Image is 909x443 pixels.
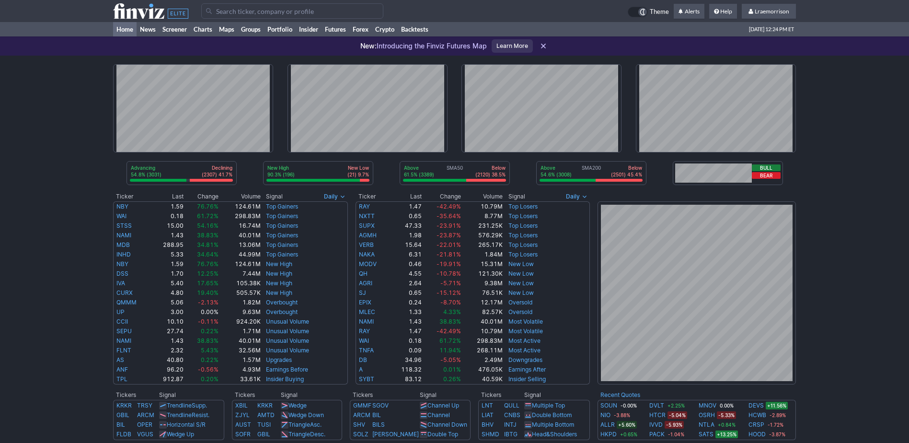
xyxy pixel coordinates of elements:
a: ANF [116,366,128,373]
a: Insider Selling [508,375,546,383]
a: Channel [427,411,450,419]
td: 121.30K [461,269,503,279]
a: RAY [359,203,370,210]
td: 298.83M [461,336,503,346]
a: SUPX [359,222,375,229]
td: 0.18 [150,211,184,221]
span: 11.94% [439,347,461,354]
a: NAMI [116,232,131,239]
a: VERB [359,241,374,248]
span: -22.01% [437,241,461,248]
span: Desc. [310,431,325,438]
span: Daily [324,192,338,201]
a: New High [266,280,292,287]
span: Signal [266,193,283,200]
td: 44.99M [219,250,261,259]
a: SOFR [235,431,251,438]
a: Head&Shoulders [532,431,577,438]
td: 15.64 [389,240,422,250]
th: Change [184,192,219,201]
button: Bull [752,164,781,171]
a: Unusual Volume [266,318,309,325]
a: MNOV [699,401,716,410]
td: 0.65 [389,288,422,298]
td: 7.44M [219,269,261,279]
a: ZJYL [235,411,250,419]
span: -0.11% [198,318,219,325]
a: NTLA [699,420,714,430]
p: 90.3% (196) [267,171,295,178]
span: 4.33% [443,308,461,315]
a: Screener [159,22,190,36]
a: Channel Down [427,421,467,428]
td: 1.70 [150,269,184,279]
span: -21.81% [437,251,461,258]
p: (2501) 45.4% [611,171,642,178]
a: CCII [116,318,128,325]
span: Daily [566,192,580,201]
span: 61.72% [439,337,461,344]
p: Above [404,164,434,171]
td: 15.00 [150,221,184,231]
td: 0.46 [389,259,422,269]
p: Advancing [131,164,161,171]
a: MDB [116,241,130,248]
span: 17.65% [197,280,219,287]
a: New High [266,289,292,296]
a: New Low [508,270,534,277]
a: NIO [600,410,610,420]
a: CNBS [504,411,520,419]
a: Most Volatile [508,327,543,335]
td: 298.83M [219,211,261,221]
th: Ticker [113,192,150,201]
div: SMA50 [403,164,506,179]
th: Ticker [356,192,389,201]
td: 1.43 [389,317,422,326]
td: 3.00 [150,307,184,317]
a: Wedge Up [167,431,194,438]
td: 1.71M [219,326,261,336]
a: KRKR [257,402,273,409]
span: 61.72% [197,212,219,220]
a: Recent Quotes [600,391,640,398]
a: IVVD [649,420,663,430]
td: 0.09 [389,346,422,355]
a: BIL [116,421,125,428]
p: (2120) 38.5% [475,171,506,178]
a: SEPU [116,327,132,335]
a: Earnings After [508,366,546,373]
td: 8.77M [461,211,503,221]
span: 19.40% [197,289,219,296]
span: 12.25% [197,270,219,277]
span: 76.76% [197,260,219,268]
a: Downgrades [508,356,542,363]
th: Volume [461,192,503,201]
td: 2.64 [389,279,422,288]
a: FLDB [116,431,131,438]
a: CURX [116,289,133,296]
a: Top Losers [508,212,538,220]
td: 924.20K [219,317,261,326]
span: New: [360,42,377,50]
a: XBIL [235,402,248,409]
td: 0.65 [389,211,422,221]
a: DEVS [748,401,764,410]
a: ALLR [600,420,615,430]
a: UP [116,308,125,315]
a: New Low [508,289,534,296]
a: TriangleDesc. [288,431,325,438]
td: 82.57K [461,307,503,317]
p: (21) 9.7% [347,171,369,178]
td: 15.31M [461,259,503,269]
a: OPER [137,421,152,428]
td: 40.01M [219,336,261,346]
td: 9.38M [461,279,503,288]
a: Help [709,4,737,19]
a: Unusual Volume [266,327,309,335]
a: TriangleAsc. [288,421,322,428]
td: 27.74 [150,326,184,336]
span: [DATE] 12:24 PM ET [749,22,794,36]
a: Multiple Top [532,402,565,409]
a: News [137,22,159,36]
a: Backtests [398,22,432,36]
